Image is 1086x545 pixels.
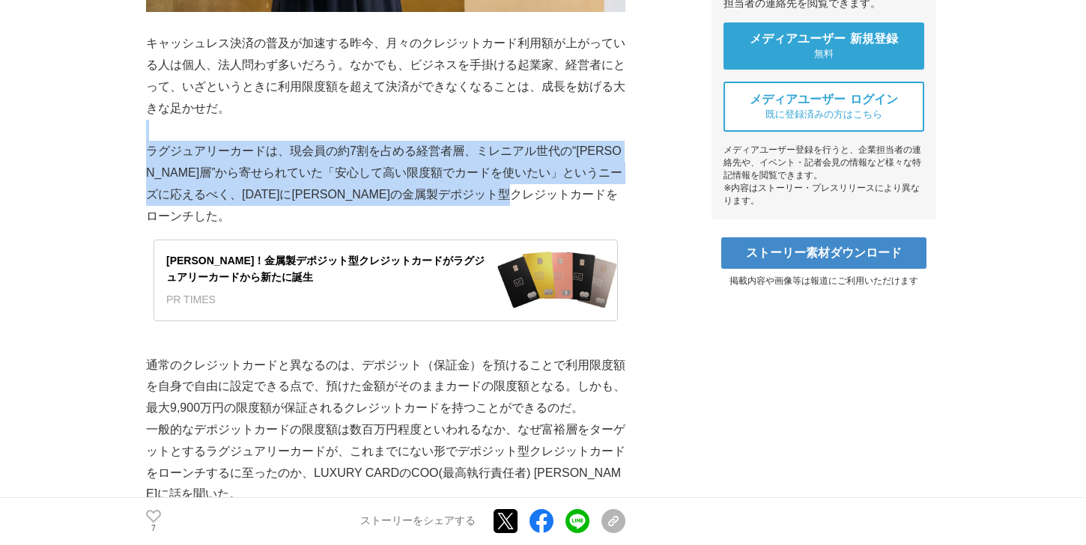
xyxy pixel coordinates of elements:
div: [PERSON_NAME]！金属製デポジット型クレジットカードがラグジュアリーカードから新たに誕生 [166,252,485,286]
a: [PERSON_NAME]！金属製デポジット型クレジットカードがラグジュアリーカードから新たに誕生PR TIMES [154,240,618,321]
span: 無料 [814,47,834,61]
p: 掲載内容や画像等は報道にご利用いただけます [712,275,936,287]
span: 既に登録済みの方はこちら [765,108,882,121]
p: キャッシュレス決済の普及が加速する昨今、月々のクレジットカード利用額が上がっている人は個人、法人問わず多いだろう。なかでも、ビジネスを手掛ける起業家、経営者にとって、いざというときに利用限度額を... [146,33,625,119]
p: 通常のクレジットカードと異なるのは、デポジット（保証金）を預けることで利用限度額を自身で自由に設定できる点で、預けた金額がそのままカードの限度額となる。しかも、最大9,900万円の限度額が保証さ... [146,355,625,419]
p: ラグジュアリーカードは、現会員の約7割を占める経営者層、ミレニアル世代の“[PERSON_NAME]層”から寄せられていた「安心して高い限度額でカードを使いたい」というニーズに応えるべく、[DA... [146,141,625,227]
span: メディアユーザー 新規登録 [750,31,898,47]
div: PR TIMES [166,291,485,308]
p: ストーリーをシェアする [360,515,476,529]
div: メディアユーザー登録を行うと、企業担当者の連絡先や、イベント・記者会見の情報など様々な特記情報を閲覧できます。 ※内容はストーリー・プレスリリースにより異なります。 [724,144,924,207]
p: 7 [146,525,161,532]
a: メディアユーザー 新規登録 無料 [724,22,924,70]
span: メディアユーザー ログイン [750,92,898,108]
a: ストーリー素材ダウンロード [721,237,926,269]
p: 一般的なデポジットカードの限度額は数百万円程度といわれるなか、なぜ富裕層をターゲットとするラグジュアリーカードが、これまでにない形でデポジット型クレジットカードをローンチするに至ったのか、LUX... [146,419,625,505]
a: メディアユーザー ログイン 既に登録済みの方はこちら [724,82,924,132]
